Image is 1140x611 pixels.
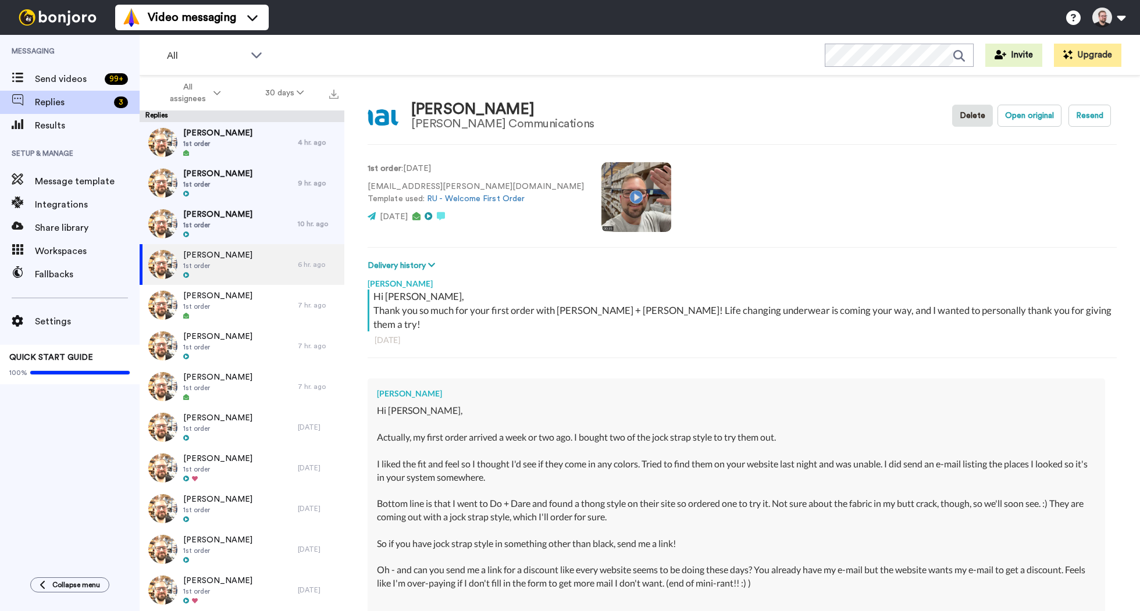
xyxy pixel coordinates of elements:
div: Replies [140,110,344,122]
div: [DATE] [375,334,1110,346]
button: Invite [985,44,1042,67]
div: [PERSON_NAME] [368,272,1117,290]
div: [PERSON_NAME] Communications [411,117,594,130]
span: QUICK START GUIDE [9,353,93,362]
button: Resend [1068,105,1111,127]
span: 1st order [183,383,252,392]
a: [PERSON_NAME]1st order7 hr. ago [140,326,344,366]
img: bj-logo-header-white.svg [14,9,101,26]
a: RU - Welcome First Order [427,195,525,203]
img: efa524da-70a9-41f2-aa42-4cb2d5cfdec7-thumb.jpg [148,128,177,157]
span: Workspaces [35,244,140,258]
a: [PERSON_NAME]1st order[DATE] [140,488,344,529]
a: [PERSON_NAME]1st order7 hr. ago [140,285,344,326]
span: [PERSON_NAME] [183,534,252,546]
div: 7 hr. ago [298,341,339,351]
button: Collapse menu [30,577,109,592]
div: [DATE] [298,545,339,554]
span: Send videos [35,72,100,86]
img: efa524da-70a9-41f2-aa42-4cb2d5cfdec7-thumb.jpg [148,576,177,605]
button: Open original [997,105,1061,127]
span: [PERSON_NAME] [183,249,252,261]
span: Video messaging [148,9,236,26]
img: efa524da-70a9-41f2-aa42-4cb2d5cfdec7-thumb.jpg [148,250,177,279]
span: 1st order [183,505,252,514]
span: Replies [35,95,109,109]
span: 1st order [183,342,252,352]
a: [PERSON_NAME]1st order[DATE] [140,448,344,488]
div: [DATE] [298,504,339,513]
p: [EMAIL_ADDRESS][PERSON_NAME][DOMAIN_NAME] Template used: [368,181,584,205]
div: [PERSON_NAME] [377,388,1096,399]
div: 7 hr. ago [298,301,339,310]
img: export.svg [329,90,339,99]
img: efa524da-70a9-41f2-aa42-4cb2d5cfdec7-thumb.jpg [148,372,177,401]
span: 100% [9,368,27,377]
img: Image of Tom Rankin [368,100,400,132]
span: 1st order [183,424,252,433]
div: [DATE] [298,463,339,473]
span: [PERSON_NAME] [183,168,252,180]
div: 99 + [105,73,128,85]
span: 1st order [183,464,252,474]
span: [PERSON_NAME] [183,209,252,220]
div: 9 hr. ago [298,178,339,188]
div: 7 hr. ago [298,382,339,391]
a: [PERSON_NAME]1st order7 hr. ago [140,366,344,407]
img: efa524da-70a9-41f2-aa42-4cb2d5cfdec7-thumb.jpg [148,209,177,238]
img: efa524da-70a9-41f2-aa42-4cb2d5cfdec7-thumb.jpg [148,494,177,523]
span: Integrations [35,198,140,212]
img: efa524da-70a9-41f2-aa42-4cb2d5cfdec7-thumb.jpg [148,413,177,442]
img: efa524da-70a9-41f2-aa42-4cb2d5cfdec7-thumb.jpg [148,291,177,320]
img: efa524da-70a9-41f2-aa42-4cb2d5cfdec7-thumb.jpg [148,169,177,198]
p: : [DATE] [368,163,584,175]
a: [PERSON_NAME]1st order10 hr. ago [140,203,344,244]
strong: 1st order [368,165,401,173]
span: Message template [35,174,140,188]
span: All assignees [164,81,211,105]
span: [PERSON_NAME] [183,290,252,302]
div: 4 hr. ago [298,138,339,147]
span: Settings [35,315,140,328]
span: 1st order [183,220,252,230]
span: 1st order [183,139,252,148]
a: [PERSON_NAME]1st order[DATE] [140,407,344,448]
a: [PERSON_NAME]1st order6 hr. ago [140,244,344,285]
img: vm-color.svg [122,8,141,27]
span: 1st order [183,587,252,596]
span: [PERSON_NAME] [183,453,252,464]
span: Share library [35,221,140,235]
a: [PERSON_NAME]1st order[DATE] [140,529,344,570]
span: Collapse menu [52,580,100,589]
img: efa524da-70a9-41f2-aa42-4cb2d5cfdec7-thumb.jpg [148,453,177,483]
div: 10 hr. ago [298,219,339,228]
span: 1st order [183,302,252,311]
span: [PERSON_NAME] [183,371,252,383]
button: Upgrade [1054,44,1121,67]
span: Fallbacks [35,267,140,281]
a: [PERSON_NAME]1st order[DATE] [140,570,344,610]
div: Hi [PERSON_NAME], Thank you so much for your first order with [PERSON_NAME] + [PERSON_NAME]! Life... [373,290,1114,331]
button: 30 days [243,83,326,103]
span: [PERSON_NAME] [183,575,252,587]
span: [PERSON_NAME] [183,127,252,139]
div: [PERSON_NAME] [411,101,594,118]
span: All [167,49,245,63]
span: 1st order [183,546,252,555]
button: Delete [952,105,993,127]
span: 1st order [183,261,252,270]
img: efa524da-70a9-41f2-aa42-4cb2d5cfdec7-thumb.jpg [148,535,177,564]
button: Delivery history [368,259,439,272]
div: 6 hr. ago [298,260,339,269]
a: [PERSON_NAME]1st order4 hr. ago [140,122,344,163]
button: Export all results that match these filters now. [326,84,342,102]
span: Results [35,119,140,133]
span: [PERSON_NAME] [183,494,252,505]
span: [PERSON_NAME] [183,331,252,342]
div: [DATE] [298,585,339,595]
span: [PERSON_NAME] [183,412,252,424]
img: efa524da-70a9-41f2-aa42-4cb2d5cfdec7-thumb.jpg [148,331,177,360]
div: [DATE] [298,423,339,432]
button: All assignees [142,77,243,109]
